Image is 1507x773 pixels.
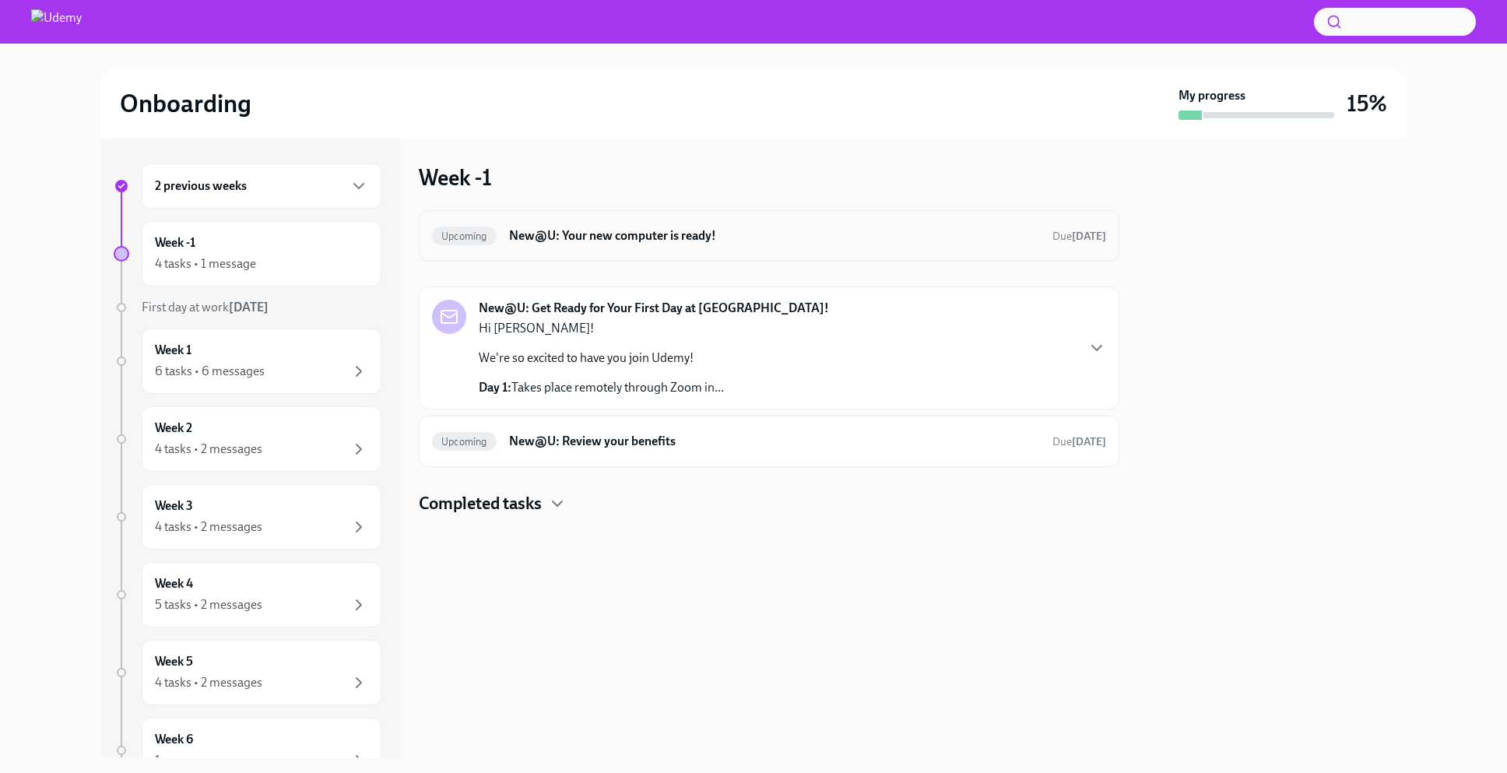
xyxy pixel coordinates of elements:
h6: Week 2 [155,420,192,437]
a: Week -14 tasks • 1 message [114,221,381,286]
span: Upcoming [432,230,497,242]
p: We're so excited to have you join Udemy! [479,350,724,367]
p: Takes place remotely through Zoom in... [479,379,724,396]
h6: New@U: Your new computer is ready! [509,227,1040,244]
a: Week 45 tasks • 2 messages [114,562,381,627]
h3: Week -1 [419,163,492,191]
img: Udemy [31,9,82,34]
div: 4 tasks • 1 message [155,255,256,272]
span: Due [1052,435,1106,448]
a: UpcomingNew@U: Your new computer is ready!Due[DATE] [432,223,1106,248]
a: Week 34 tasks • 2 messages [114,484,381,550]
strong: New@U: Get Ready for Your First Day at [GEOGRAPHIC_DATA]! [479,300,829,317]
strong: My progress [1179,87,1245,104]
span: First day at work [142,300,269,314]
div: 4 tasks • 2 messages [155,441,262,458]
span: Due [1052,230,1106,243]
div: 5 tasks • 2 messages [155,596,262,613]
h6: Week 1 [155,342,191,359]
h2: Onboarding [120,88,251,119]
h3: 15% [1347,90,1387,118]
span: September 29th, 2025 10:00 [1052,434,1106,449]
a: Week 54 tasks • 2 messages [114,640,381,705]
a: Week 24 tasks • 2 messages [114,406,381,472]
div: 4 tasks • 2 messages [155,674,262,691]
div: 4 tasks • 2 messages [155,518,262,536]
div: Completed tasks [419,492,1119,515]
h6: Week 6 [155,731,193,748]
h6: Week 5 [155,653,193,670]
div: 1 message [155,752,210,769]
div: 6 tasks • 6 messages [155,363,265,380]
strong: [DATE] [1072,230,1106,243]
span: September 20th, 2025 13:00 [1052,229,1106,244]
strong: [DATE] [1072,435,1106,448]
h6: Week -1 [155,234,195,251]
span: Upcoming [432,436,497,448]
a: UpcomingNew@U: Review your benefitsDue[DATE] [432,429,1106,454]
p: Hi [PERSON_NAME]! [479,320,724,337]
h4: Completed tasks [419,492,542,515]
div: 2 previous weeks [142,163,381,209]
h6: Week 4 [155,575,193,592]
h6: Week 3 [155,497,193,515]
a: First day at work[DATE] [114,299,381,316]
h6: New@U: Review your benefits [509,433,1040,450]
strong: Day 1: [479,380,511,395]
strong: [DATE] [229,300,269,314]
a: Week 16 tasks • 6 messages [114,329,381,394]
h6: 2 previous weeks [155,177,247,195]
